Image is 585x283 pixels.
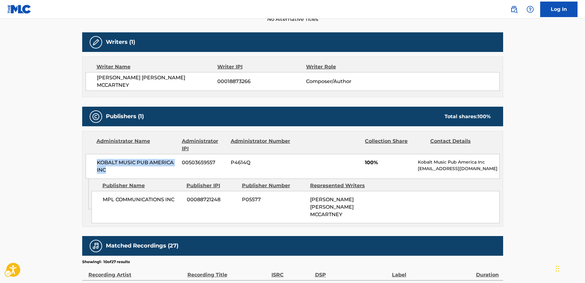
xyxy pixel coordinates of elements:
div: Total shares: [445,113,491,120]
span: P4614Q [231,159,291,166]
span: 00088721248 [187,196,237,203]
img: Publishers [92,113,100,120]
p: [EMAIL_ADDRESS][DOMAIN_NAME] [418,165,499,172]
div: Administrator Number [231,137,291,152]
img: search [510,6,518,13]
a: Log In [540,2,578,17]
div: Administrator IPI [182,137,226,152]
div: Recording Title [187,265,268,279]
span: KOBALT MUSIC PUB AMERICA INC [97,159,177,174]
div: Writer Role [306,63,387,71]
div: Contact Details [430,137,491,152]
span: MPL COMMUNICATIONS INC [103,196,182,203]
span: No Alternative Titles [82,16,503,23]
img: Matched Recordings [92,242,100,250]
div: Label [392,265,473,279]
h5: Publishers (1) [106,113,144,120]
div: Publisher IPI [186,182,237,189]
div: Writer IPI [217,63,306,71]
h5: Matched Recordings (27) [106,242,178,249]
span: [PERSON_NAME] [PERSON_NAME] MCCARTNEY [97,74,218,89]
img: help [526,6,534,13]
div: Publisher Name [102,182,182,189]
div: DSP [315,265,389,279]
div: Duration [476,265,500,279]
div: Writer Name [97,63,218,71]
iframe: Hubspot Iframe [554,253,585,283]
span: 100% [365,159,413,166]
p: Showing 1 - 10 of 27 results [82,259,130,265]
span: Composer/Author [306,78,387,85]
span: 100 % [478,114,491,119]
img: MLC Logo [7,5,31,14]
div: Publisher Number [242,182,305,189]
h5: Writers (1) [106,39,135,46]
div: Drag [556,259,559,278]
span: [PERSON_NAME] [PERSON_NAME] MCCARTNEY [310,197,354,217]
p: Kobalt Music Pub America Inc [418,159,499,165]
img: Writers [92,39,100,46]
div: Collection Share [365,137,425,152]
span: 00018873266 [217,78,306,85]
div: Represented Writers [310,182,374,189]
div: ISRC [271,265,312,279]
span: P05577 [242,196,305,203]
div: Chat Widget [554,253,585,283]
span: 00503659557 [182,159,226,166]
div: Recording Artist [88,265,184,279]
div: Administrator Name [97,137,177,152]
